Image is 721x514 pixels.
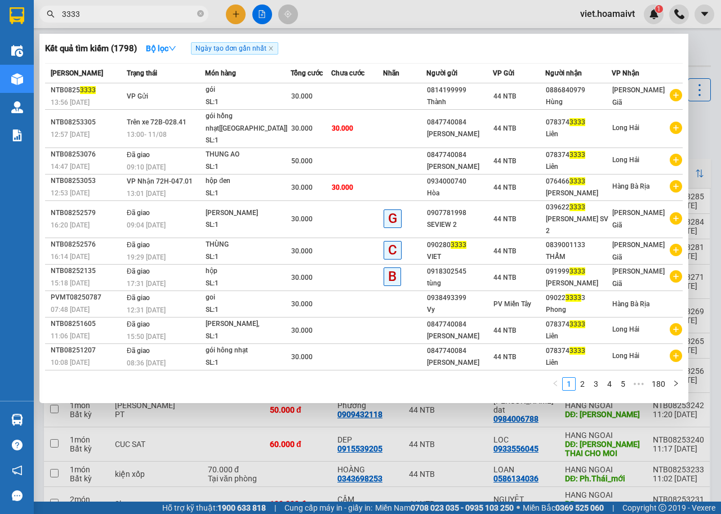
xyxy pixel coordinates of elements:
[51,207,123,219] div: NTB08252579
[603,378,616,390] a: 4
[127,92,148,100] span: VP Gửi
[10,11,27,23] span: Gửi:
[137,39,185,57] button: Bộ lọcdown
[51,221,90,229] span: 16:20 [DATE]
[10,52,88,79] div: 135 ĐƯỜNG 3/2
[11,414,23,426] img: warehouse-icon
[127,131,167,138] span: 13:00 - 11/08
[546,278,611,289] div: [PERSON_NAME]
[10,23,88,37] div: LỄ
[566,294,581,302] span: 3333
[670,212,682,225] span: plus-circle
[546,251,611,263] div: THẨM
[51,279,90,287] span: 15:18 [DATE]
[206,239,290,251] div: THÙNG
[127,347,150,355] span: Đã giao
[546,202,611,213] div: 039622
[546,84,611,96] div: 0886840979
[617,378,629,390] a: 5
[51,117,123,128] div: NTB08253305
[146,44,176,53] strong: Bộ lọc
[427,96,492,108] div: Thành
[612,267,665,288] span: [PERSON_NAME] Giã
[493,300,531,308] span: PV Miền Tây
[669,377,683,391] button: right
[51,306,90,314] span: 07:48 [DATE]
[670,89,682,101] span: plus-circle
[546,292,611,304] div: 09022 3
[546,239,611,251] div: 0839001133
[51,84,123,96] div: NTB0825
[12,440,23,450] span: question-circle
[12,465,23,476] span: notification
[291,69,323,77] span: Tổng cước
[206,265,290,278] div: hộp
[331,69,364,77] span: Chưa cước
[127,118,186,126] span: Trên xe 72B-028.41
[206,292,290,304] div: goi
[549,377,562,391] li: Previous Page
[384,209,402,228] span: G
[127,209,150,217] span: Đã giao
[427,207,492,219] div: 0907781998
[546,161,611,173] div: Liên
[427,149,492,161] div: 0847740084
[268,46,274,51] span: close
[384,241,402,260] span: C
[427,84,492,96] div: 0814199999
[546,187,611,199] div: [PERSON_NAME]
[127,221,166,229] span: 09:04 [DATE]
[576,377,589,391] li: 2
[291,124,313,132] span: 30.000
[546,266,611,278] div: 091999
[168,44,176,52] span: down
[10,37,88,52] div: 0908178578
[552,380,559,387] span: left
[51,265,123,277] div: NTB08252135
[127,320,150,328] span: Đã giao
[493,327,517,334] span: 44 NTB
[127,69,157,77] span: Trạng thái
[493,215,517,223] span: 44 NTB
[51,345,123,356] div: NTB08251207
[127,267,150,275] span: Đã giao
[127,333,166,341] span: 15:50 [DATE]
[569,203,585,211] span: 3333
[10,10,88,23] div: 44 NTB
[569,118,585,126] span: 3333
[569,347,585,355] span: 3333
[127,294,150,302] span: Đã giao
[206,187,290,200] div: SL: 1
[493,157,517,165] span: 44 NTB
[96,37,175,50] div: ĐỨC
[670,180,682,193] span: plus-circle
[546,345,611,357] div: 078374
[603,377,616,391] li: 4
[206,345,290,357] div: gói hông nhạt
[630,377,648,391] li: Next 5 Pages
[427,278,492,289] div: tùng
[206,149,290,161] div: THUNG AO
[206,219,290,231] div: SL: 1
[291,274,313,281] span: 30.000
[546,117,611,128] div: 078374
[51,253,90,261] span: 16:14 [DATE]
[291,300,313,308] span: 30.000
[612,86,665,106] span: [PERSON_NAME] Giã
[51,189,90,197] span: 12:53 [DATE]
[546,319,611,330] div: 078374
[493,92,517,100] span: 44 NTB
[206,110,290,135] div: gói hồng nhạt[[GEOGRAPHIC_DATA]]
[96,10,175,37] div: Hàng Bà Rịa
[51,318,123,330] div: NTB08251605
[493,247,517,255] span: 44 NTB
[12,490,23,501] span: message
[648,378,669,390] a: 180
[127,253,166,261] span: 19:29 [DATE]
[291,247,313,255] span: 30.000
[546,149,611,161] div: 078374
[206,175,290,187] div: hộp đen
[493,124,517,132] span: 44 NTB
[127,163,166,171] span: 09:10 [DATE]
[427,117,492,128] div: 0847740084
